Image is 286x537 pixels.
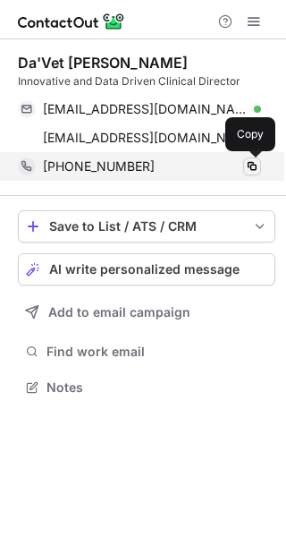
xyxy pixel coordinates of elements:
span: [EMAIL_ADDRESS][DOMAIN_NAME] [43,101,248,117]
span: Notes [46,379,268,396]
span: Find work email [46,344,268,360]
div: Da'Vet [PERSON_NAME] [18,54,188,72]
button: AI write personalized message [18,253,275,286]
span: Add to email campaign [48,305,190,320]
span: AI write personalized message [49,262,240,277]
span: [PHONE_NUMBER] [43,158,155,175]
div: Innovative and Data Driven Clinical Director [18,73,275,89]
button: Notes [18,375,275,400]
img: ContactOut v5.3.10 [18,11,125,32]
button: Add to email campaign [18,296,275,328]
button: save-profile-one-click [18,210,275,243]
div: Save to List / ATS / CRM [49,219,244,234]
span: [EMAIL_ADDRESS][DOMAIN_NAME] [43,130,248,146]
button: Find work email [18,339,275,364]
